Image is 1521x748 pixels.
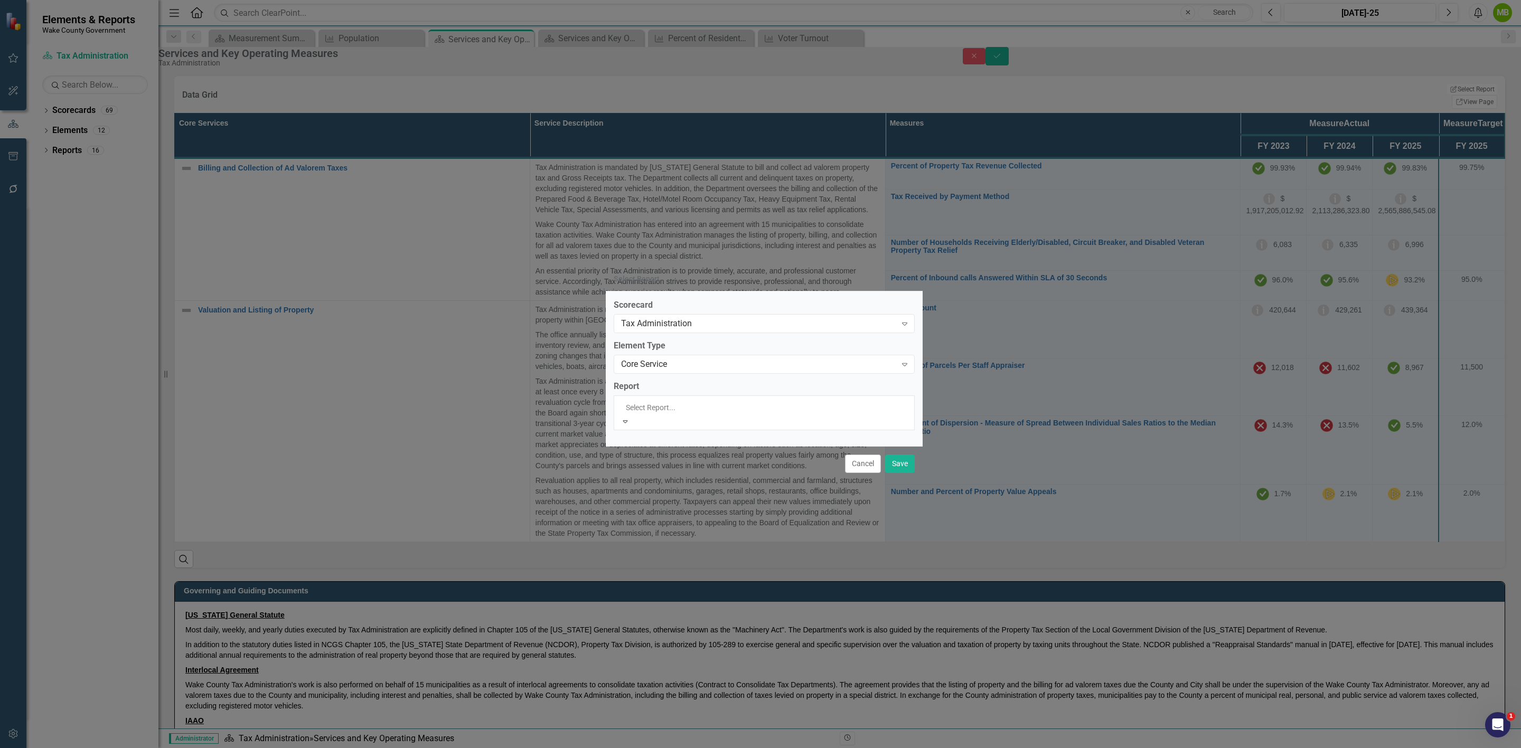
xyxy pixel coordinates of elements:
iframe: Intercom live chat [1485,712,1510,737]
label: Report [614,381,915,393]
div: Tax Administration [621,318,896,330]
div: Core Service [621,358,896,371]
label: Element Type [614,340,915,352]
span: 1 [1507,712,1515,721]
button: Save [885,455,915,473]
label: Scorecard [614,299,915,311]
div: Select Report [614,275,660,283]
button: Cancel [845,455,881,473]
